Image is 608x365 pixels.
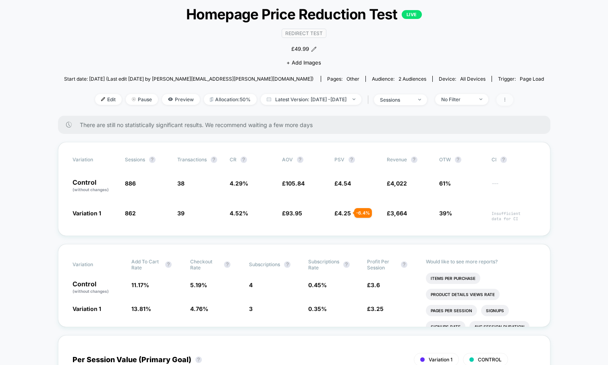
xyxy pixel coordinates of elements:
span: £ [334,210,351,217]
span: AOV [282,156,293,163]
span: Checkout Rate [190,259,220,271]
img: end [132,97,136,101]
li: Product Details Views Rate [426,289,500,300]
span: Subscriptions [249,261,280,267]
span: Insufficient data for CI [492,211,536,221]
span: 3 [249,305,253,312]
span: 0.45 % [308,282,327,288]
p: Control [73,281,123,294]
span: Pause [126,94,158,105]
span: Preview [162,94,200,105]
span: Add To Cart Rate [131,259,161,271]
button: ? [165,261,172,268]
span: 3.6 [371,282,380,288]
span: Homepage Price Reduction Test [88,6,520,23]
img: end [479,98,482,100]
span: 4.25 [338,210,351,217]
span: Variation [73,259,117,271]
button: ? [343,261,350,268]
p: Would like to see more reports? [426,259,536,265]
span: 3,664 [390,210,407,217]
span: 11.17 % [131,282,149,288]
span: PSV [334,156,344,163]
span: 4.54 [338,180,351,187]
span: 105.84 [286,180,305,187]
div: Pages: [327,76,359,82]
span: 886 [125,180,136,187]
span: £ [367,305,384,312]
span: CONTROL [478,357,502,363]
span: £ [282,180,305,187]
span: (without changes) [73,289,109,294]
span: Variation 1 [429,357,452,363]
span: 39% [439,210,452,217]
span: 4,022 [390,180,407,187]
div: - 6.4 % [354,208,372,218]
span: 4.29 % [230,180,248,187]
span: CR [230,156,237,163]
button: ? [455,156,461,163]
span: 4.52 % [230,210,248,217]
span: Variation 1 [73,305,101,312]
button: ? [411,156,417,163]
span: Subscriptions Rate [308,259,339,271]
span: 2 Audiences [398,76,426,82]
span: 39 [177,210,185,217]
img: calendar [267,97,271,101]
span: £ [367,282,380,288]
span: 93.95 [286,210,302,217]
span: Variation [73,156,117,163]
span: £49.99 [291,45,309,53]
button: ? [241,156,247,163]
span: Allocation: 50% [204,94,257,105]
span: OTW [439,156,483,163]
button: ? [349,156,355,163]
img: end [418,99,421,100]
div: No Filter [441,96,473,102]
span: £ [387,180,407,187]
span: Latest Version: [DATE] - [DATE] [261,94,361,105]
p: Control [73,179,117,193]
button: ? [284,261,291,268]
span: 3.25 [371,305,384,312]
button: ? [195,357,202,363]
span: £ [334,180,351,187]
button: ? [500,156,507,163]
li: Signups Rate [426,321,465,332]
span: 5.19 % [190,282,207,288]
img: edit [101,97,105,101]
span: 38 [177,180,185,187]
button: ? [211,156,217,163]
img: rebalance [210,97,213,102]
span: Profit Per Session [367,259,397,271]
li: Signups [481,305,509,316]
span: all devices [460,76,486,82]
span: 862 [125,210,136,217]
span: Sessions [125,156,145,163]
span: 4 [249,282,253,288]
span: Device: [432,76,492,82]
span: CI [492,156,536,163]
span: £ [387,210,407,217]
div: sessions [380,97,412,103]
span: 4.76 % [190,305,208,312]
span: There are still no statistically significant results. We recommend waiting a few more days [80,121,534,128]
span: Edit [95,94,122,105]
button: ? [401,261,407,268]
span: 13.81 % [131,305,151,312]
span: £ [282,210,302,217]
div: Audience: [372,76,426,82]
span: Redirect Test [282,29,326,38]
span: + Add Images [286,59,321,66]
img: end [353,98,355,100]
button: ? [149,156,156,163]
li: Items Per Purchase [426,273,480,284]
span: | [365,94,374,106]
p: LIVE [402,10,422,19]
button: ? [224,261,230,268]
span: Transactions [177,156,207,163]
span: Start date: [DATE] (Last edit [DATE] by [PERSON_NAME][EMAIL_ADDRESS][PERSON_NAME][DOMAIN_NAME]) [64,76,313,82]
button: ? [297,156,303,163]
span: Revenue [387,156,407,163]
span: other [347,76,359,82]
